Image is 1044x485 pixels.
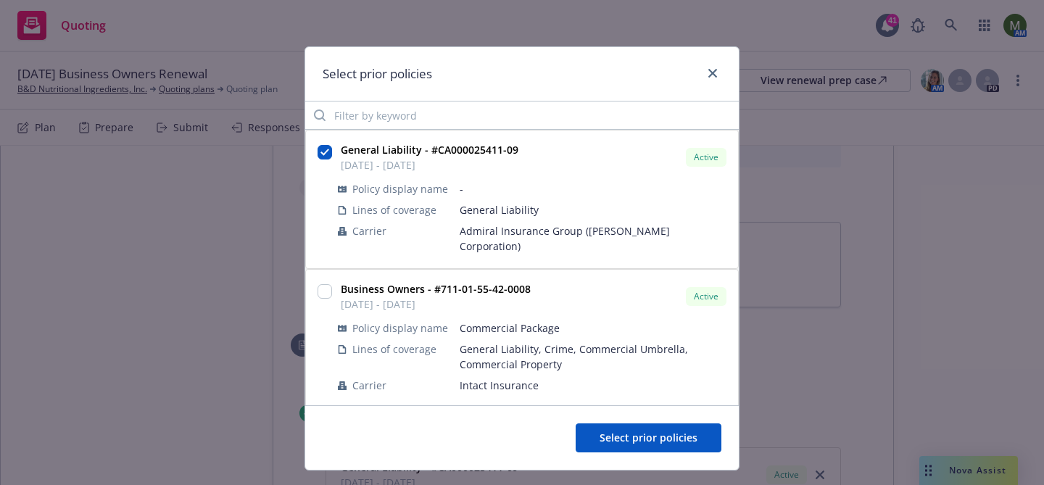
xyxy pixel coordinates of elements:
[341,282,531,296] strong: Business Owners - #711-01-55-42-0008
[341,297,531,312] span: [DATE] - [DATE]
[600,431,697,444] span: Select prior policies
[341,143,518,157] strong: General Liability - #CA000025411-09
[576,423,721,452] button: Select prior policies
[460,202,726,217] span: General Liability
[460,341,726,372] span: General Liability, Crime, Commercial Umbrella, Commercial Property
[323,65,432,83] h1: Select prior policies
[352,202,436,217] span: Lines of coverage
[460,378,726,393] span: Intact Insurance
[692,151,721,164] span: Active
[352,320,448,336] span: Policy display name
[704,65,721,82] a: close
[341,157,518,173] span: [DATE] - [DATE]
[352,341,436,357] span: Lines of coverage
[352,223,386,239] span: Carrier
[460,223,726,254] span: Admiral Insurance Group ([PERSON_NAME] Corporation)
[460,320,726,336] span: Commercial Package
[692,290,721,303] span: Active
[352,378,386,393] span: Carrier
[460,181,726,196] span: -
[352,181,448,196] span: Policy display name
[305,101,739,130] input: Filter by keyword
